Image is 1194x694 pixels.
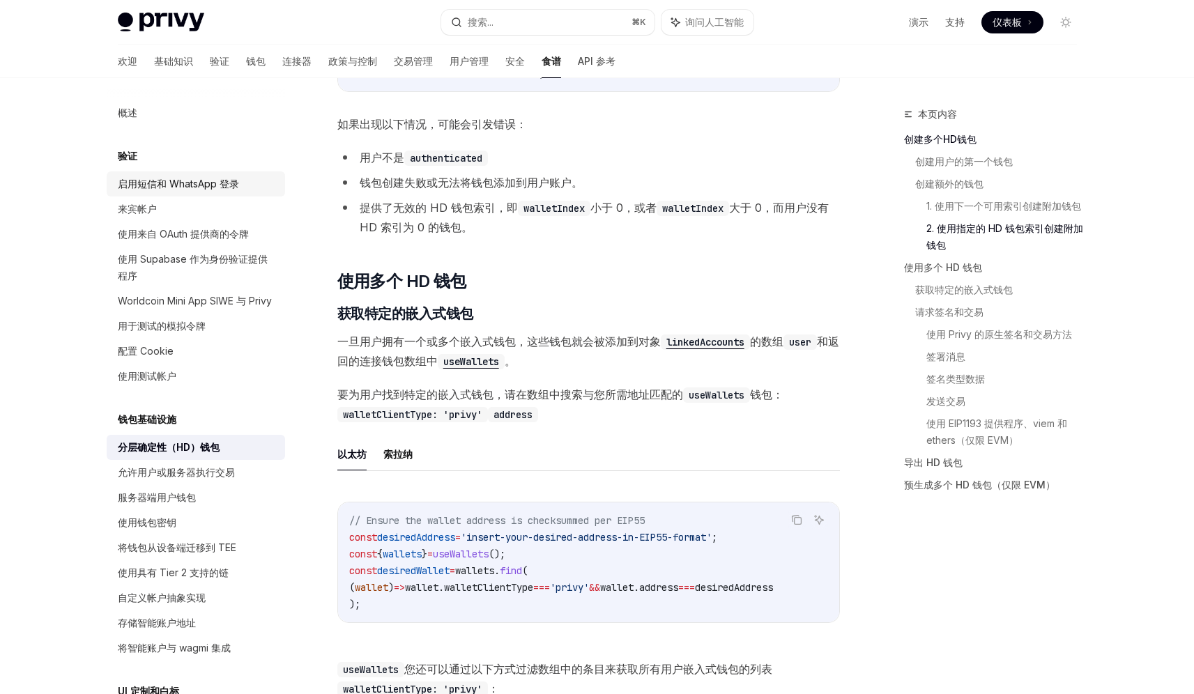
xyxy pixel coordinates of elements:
[107,435,285,460] a: 分层确定性（HD）钱包
[360,176,583,190] font: 钱包创建失败或无法将钱包添加到用户账户。
[107,510,285,535] a: 使用钱包密钥
[590,201,657,215] font: 小于 0，或者
[383,548,422,560] span: wallets
[118,45,137,78] a: 欢迎
[349,598,360,610] span: );
[404,151,488,166] code: authenticated
[915,279,1088,301] a: 获取特定的嵌入式钱包
[904,128,1088,151] a: 创建多个HD钱包
[594,387,683,401] font: 您所需地址匹配的
[118,592,206,603] font: 自定义帐户抽象实现
[904,456,963,468] font: 导出 HD 钱包
[926,373,985,385] font: 签名类型数据
[657,201,729,216] code: walletIndex
[915,306,983,318] font: 请求签名和交易
[107,535,285,560] a: 将钱包从设备端迁移到 TEE
[661,334,750,350] code: linkedAccounts
[107,635,285,661] a: 将智能账户与 wagmi 集成
[683,387,750,403] code: useWallets
[377,531,455,543] span: desiredAddress
[349,514,645,527] span: // Ensure the wallet address is checksummed per EIP55
[427,548,433,560] span: =
[455,531,461,543] span: =
[915,173,1088,195] a: 创建额外的钱包
[404,662,583,676] font: 您还可以通过以下方式过滤数组中的
[349,564,377,577] span: const
[578,45,615,78] a: API 参考
[926,350,965,362] font: 签署消息
[337,117,527,131] font: 如果出现以下情况，可能会引发错误：
[328,55,377,67] font: 政策与控制
[542,55,561,67] font: 食谱
[210,45,229,78] a: 验证
[909,16,928,28] font: 演示
[337,407,488,422] code: walletClientType: 'privy'
[945,16,965,28] font: 支持
[107,610,285,635] a: 存储智能账户地址
[394,55,433,67] font: 交易管理
[118,345,174,357] font: 配置 Cookie
[632,17,640,27] font: ⌘
[489,548,505,560] span: ();
[583,387,594,401] font: 与
[810,511,828,529] button: 询问人工智能
[500,564,522,577] span: find
[904,256,1088,279] a: 使用多个 HD 钱包
[461,531,712,543] span: 'insert-your-desired-address-in-EIP55-format'
[926,328,1072,340] font: 使用 Privy 的原生签名和交易方法
[349,548,377,560] span: const
[542,45,561,78] a: 食谱
[712,531,717,543] span: ;
[337,448,367,460] font: 以太坊
[904,261,982,273] font: 使用多个 HD 钱包
[533,581,550,594] span: ===
[337,438,367,470] button: 以太坊
[118,107,137,118] font: 概述
[360,201,518,215] font: 提供了无效的 HD 钱包索引，即
[405,581,438,594] span: wallet
[926,346,1088,368] a: 签署消息
[904,452,1088,474] a: 导出 HD 钱包
[328,45,377,78] a: 政策与控制
[107,171,285,196] a: 启用短信和 WhatsApp 登录
[915,151,1088,173] a: 创建用户的第一个钱包
[904,474,1088,496] a: 预生成多个 HD 钱包（仅限 EVM）
[926,222,1083,251] font: 2. 使用指定的 HD 钱包索引创建附加钱包
[118,413,176,425] font: 钱包基础设施
[107,560,285,585] a: 使用具有 Tier 2 支持的链
[118,178,239,190] font: 启用短信和 WhatsApp 登录
[494,564,500,577] span: .
[915,178,983,190] font: 创建额外的钱包
[118,150,137,162] font: 验证
[107,314,285,339] a: 用于测试的模拟令牌
[1055,11,1077,33] button: 切换暗模式
[505,55,525,67] font: 安全
[246,45,266,78] a: 钱包
[904,133,977,145] font: 创建多个HD钱包
[107,585,285,610] a: 自定义帐户抽象实现
[349,581,355,594] span: (
[118,566,229,578] font: 使用具有 Tier 2 支持的链
[639,581,678,594] span: address
[107,460,285,485] a: 允许用户或服务器执行交易
[945,15,965,29] a: 支持
[904,479,1055,491] font: 预生成多个 HD 钱包（仅限 EVM）
[394,45,433,78] a: 交易管理
[282,55,312,67] font: 连接器
[450,564,455,577] span: =
[337,662,404,677] code: useWallets
[583,662,772,676] font: 条目来获取所有用户嵌入式钱包的列表
[918,108,957,120] font: 本页内容
[210,55,229,67] font: 验证
[438,354,505,368] a: useWallets
[634,581,639,594] span: .
[438,354,505,369] code: useWallets
[107,485,285,510] a: 服务器端用户钱包
[107,222,285,247] a: 使用来自 OAuth 提供商的令牌
[926,395,965,407] font: 发送交易
[640,17,646,27] font: K
[915,301,1088,323] a: 请求签名和交易
[750,334,783,348] font: 的数组
[107,100,285,125] a: 概述
[118,370,176,382] font: 使用测试帐户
